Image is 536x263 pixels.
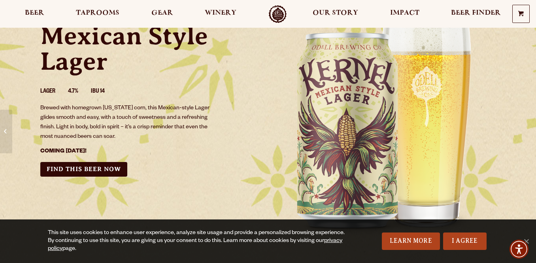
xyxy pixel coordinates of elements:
a: Our Story [308,5,363,23]
a: Odell Home [263,5,293,23]
p: Brewed with homegrown [US_STATE] corn, this Mexican-style Lager glides smooth and easy, with a to... [40,104,215,142]
a: Find this Beer Now [40,162,127,177]
strong: COMING [DATE]! [40,149,87,155]
li: 4.7% [68,87,91,97]
div: This site uses cookies to enhance user experience, analyze site usage and provide a personalized ... [48,229,346,253]
a: Impact [385,5,425,23]
span: Our Story [313,10,358,16]
a: Taprooms [71,5,125,23]
span: Taprooms [76,10,119,16]
span: Gear [151,10,173,16]
a: Beer Finder [446,5,506,23]
a: Gear [146,5,178,23]
a: Winery [200,5,242,23]
li: IBU 14 [91,87,117,97]
a: Beer [20,5,49,23]
p: Mexican Style Lager [40,23,259,74]
li: Lager [40,87,68,97]
span: Impact [390,10,419,16]
span: Beer [25,10,44,16]
div: Accessibility Menu [510,240,528,259]
a: I Agree [443,233,487,250]
a: Learn More [382,233,440,250]
span: Beer Finder [451,10,501,16]
span: Winery [205,10,236,16]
